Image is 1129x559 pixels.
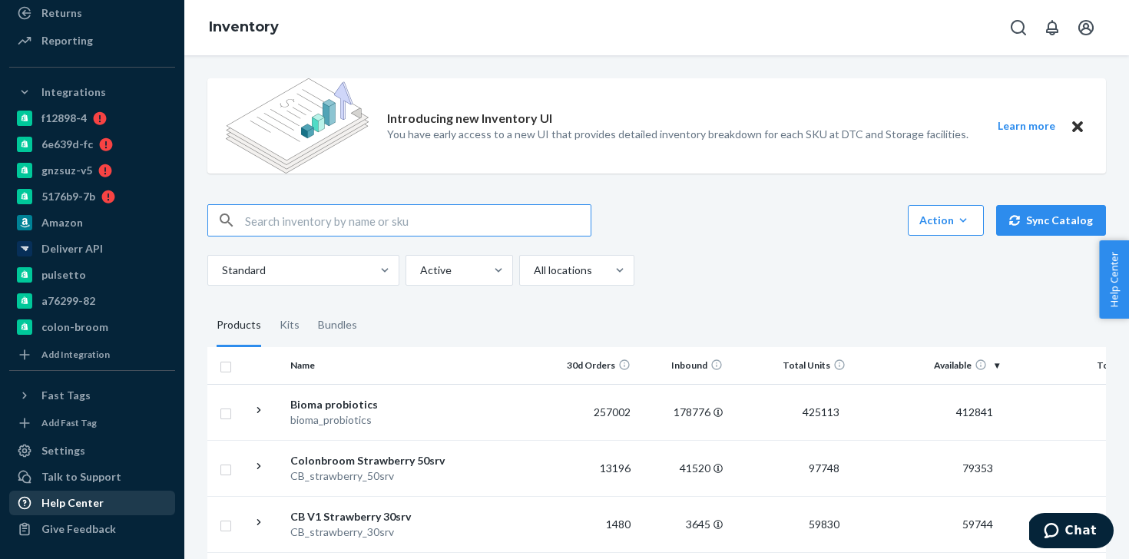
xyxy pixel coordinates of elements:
div: Kits [280,304,300,347]
div: Talk to Support [41,469,121,485]
div: f12898-4 [41,111,87,126]
a: f12898-4 [9,106,175,131]
div: Colonbroom Strawberry 50srv [290,453,451,468]
button: Help Center [1099,240,1129,319]
div: Returns [41,5,82,21]
a: 6e639d-fc [9,132,175,157]
div: Help Center [41,495,104,511]
a: colon-broom [9,315,175,339]
th: 30d Orders [545,347,637,384]
span: 59830 [803,518,846,531]
span: 412841 [950,405,999,418]
ol: breadcrumbs [197,5,291,50]
a: Settings [9,438,175,463]
div: bioma_probiotics [290,412,451,428]
a: pulsetto [9,263,175,287]
td: 41520 [637,440,729,496]
p: You have early access to a new UI that provides detailed inventory breakdown for each SKU at DTC ... [387,127,968,142]
div: Fast Tags [41,388,91,403]
div: Action [919,213,972,228]
div: CB_strawberry_50srv [290,468,451,484]
a: Returns [9,1,175,25]
div: 5176b9-7b [41,189,95,204]
div: Products [217,304,261,347]
a: Add Fast Tag [9,414,175,432]
button: Give Feedback [9,517,175,541]
div: Bioma probiotics [290,397,451,412]
span: 79353 [956,461,999,475]
div: Integrations [41,84,106,100]
span: 59744 [956,518,999,531]
div: Give Feedback [41,521,116,537]
button: Talk to Support [9,465,175,489]
a: Help Center [9,491,175,515]
th: Available [852,347,1005,384]
img: new-reports-banner-icon.82668bd98b6a51aee86340f2a7b77ae3.png [226,78,369,174]
div: CB_strawberry_30srv [290,524,451,540]
td: 178776 [637,384,729,440]
div: colon-broom [41,319,108,335]
button: Learn more [988,117,1064,136]
div: Bundles [318,304,357,347]
a: Reporting [9,28,175,53]
input: Search inventory by name or sku [245,205,591,236]
button: Fast Tags [9,383,175,408]
div: pulsetto [41,267,86,283]
div: gnzsuz-v5 [41,163,92,178]
span: 97748 [803,461,846,475]
div: CB V1 Strawberry 30srv [290,509,451,524]
div: Deliverr API [41,241,103,256]
button: Integrations [9,80,175,104]
p: Introducing new Inventory UI [387,110,552,127]
a: 5176b9-7b [9,184,175,209]
td: 3645 [637,496,729,552]
div: Add Integration [41,348,110,361]
input: Standard [220,263,222,278]
a: Inventory [209,18,279,35]
a: gnzsuz-v5 [9,158,175,183]
button: Action [908,205,984,236]
iframe: Opens a widget where you can chat to one of our agents [1029,513,1114,551]
div: Add Fast Tag [41,416,97,429]
td: 257002 [545,384,637,440]
button: Sync Catalog [996,205,1106,236]
th: Inbound [637,347,729,384]
a: Amazon [9,210,175,235]
a: Deliverr API [9,237,175,261]
div: Reporting [41,33,93,48]
div: a76299-82 [41,293,95,309]
button: Open notifications [1037,12,1068,43]
td: 13196 [545,440,637,496]
div: Amazon [41,215,83,230]
button: Open Search Box [1003,12,1034,43]
button: Open account menu [1071,12,1101,43]
a: a76299-82 [9,289,175,313]
div: Settings [41,443,85,458]
th: Total Units [729,347,852,384]
input: Active [419,263,420,278]
td: 1480 [545,496,637,552]
input: All locations [532,263,534,278]
span: 425113 [796,405,846,418]
th: Name [284,347,457,384]
div: 6e639d-fc [41,137,93,152]
a: Add Integration [9,346,175,364]
button: Close [1068,117,1088,136]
